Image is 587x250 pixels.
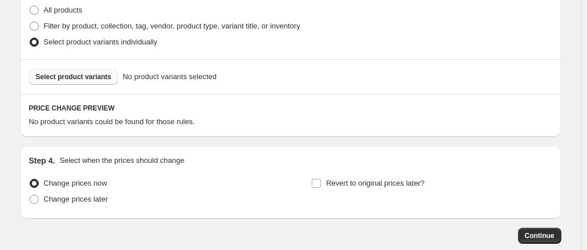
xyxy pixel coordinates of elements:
[44,6,83,14] span: All products
[44,195,108,203] span: Change prices later
[36,72,112,81] span: Select product variants
[29,117,195,126] span: No product variants could be found for those rules.
[518,228,561,244] button: Continue
[44,22,300,30] span: Filter by product, collection, tag, vendor, product type, variant title, or inventory
[44,179,107,187] span: Change prices now
[29,104,552,113] h6: PRICE CHANGE PREVIEW
[326,179,425,187] span: Revert to original prices later?
[59,155,184,166] p: Select when the prices should change
[29,155,55,166] h2: Step 4.
[525,231,555,240] span: Continue
[44,38,157,46] span: Select product variants individually
[29,69,119,85] button: Select product variants
[123,71,217,83] span: No product variants selected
